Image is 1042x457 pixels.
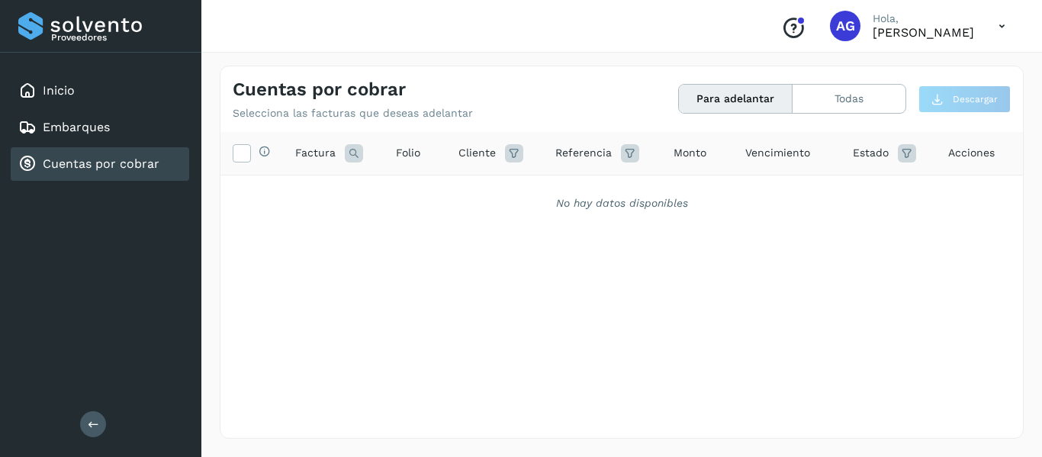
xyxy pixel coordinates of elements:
span: Factura [295,145,336,161]
p: Hola, [873,12,974,25]
span: Monto [674,145,706,161]
span: Estado [853,145,889,161]
span: Referencia [555,145,612,161]
button: Descargar [918,85,1011,113]
p: Proveedores [51,32,183,43]
button: Todas [793,85,905,113]
a: Inicio [43,83,75,98]
span: Acciones [948,145,995,161]
span: Folio [396,145,420,161]
div: Cuentas por cobrar [11,147,189,181]
span: Cliente [458,145,496,161]
div: No hay datos disponibles [240,195,1003,211]
button: Para adelantar [679,85,793,113]
div: Inicio [11,74,189,108]
p: ALFONSO García Flores [873,25,974,40]
a: Embarques [43,120,110,134]
span: Descargar [953,92,998,106]
div: Embarques [11,111,189,144]
h4: Cuentas por cobrar [233,79,406,101]
span: Vencimiento [745,145,810,161]
a: Cuentas por cobrar [43,156,159,171]
p: Selecciona las facturas que deseas adelantar [233,107,473,120]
